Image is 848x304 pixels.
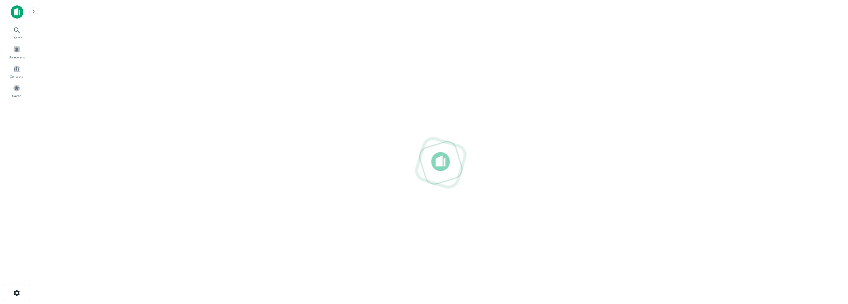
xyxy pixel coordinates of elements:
[10,74,23,79] span: Contacts
[12,93,22,98] span: Saved
[815,251,848,283] iframe: Chat Widget
[2,43,31,61] a: Borrowers
[9,54,25,60] span: Borrowers
[2,24,31,42] a: Search
[11,35,22,40] span: Search
[2,82,31,100] a: Saved
[2,62,31,80] a: Contacts
[11,5,23,19] img: capitalize-icon.png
